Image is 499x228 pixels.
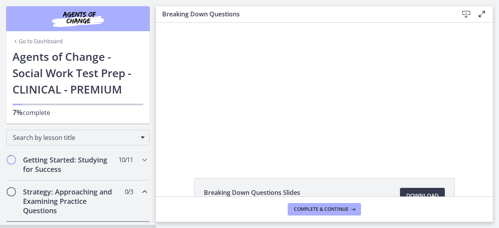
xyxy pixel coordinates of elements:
span: Breaking Down Questions Slides [204,188,300,197]
span: Download [406,191,439,200]
a: Download [400,188,445,203]
h2: Strategy: Approaching and Examining Practice Questions [23,187,118,215]
button: Complete & continue [288,203,361,216]
span: 0 / 3 [125,187,133,196]
span: Complete & continue [294,206,349,212]
span: 7% [12,108,23,117]
span: 10 / 11 [119,155,133,164]
p: complete [12,108,143,117]
h2: Getting Started: Studying for Success [23,155,118,174]
div: Search by lesson title [6,130,150,145]
a: Go to Dashboard [12,37,63,45]
h1: Agents of Change - Social Work Test Prep - CLINICAL - PREMIUM [12,48,143,97]
iframe: Video Lesson [156,23,493,160]
h3: Breaking Down Questions [162,9,446,19]
span: Search by lesson title [13,133,137,142]
img: Agents of Change [31,9,125,28]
